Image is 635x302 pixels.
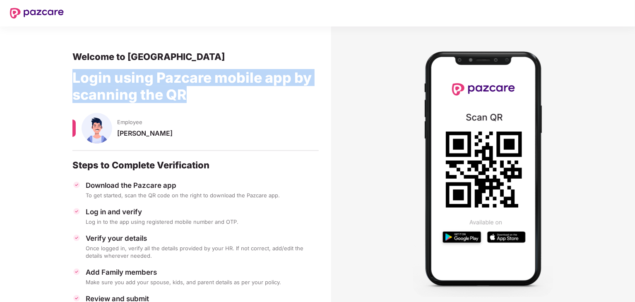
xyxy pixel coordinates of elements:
[413,41,553,297] img: Mobile
[117,129,319,145] div: [PERSON_NAME]
[72,51,319,62] div: Welcome to [GEOGRAPHIC_DATA]
[86,278,319,286] div: Make sure you add your spouse, kids, and parent details as per your policy.
[86,268,319,277] div: Add Family members
[72,207,81,216] img: svg+xml;base64,PHN2ZyBpZD0iVGljay0zMngzMiIgeG1sbnM9Imh0dHA6Ly93d3cudzMub3JnLzIwMDAvc3ZnIiB3aWR0aD...
[72,234,81,242] img: svg+xml;base64,PHN2ZyBpZD0iVGljay0zMngzMiIgeG1sbnM9Imh0dHA6Ly93d3cudzMub3JnLzIwMDAvc3ZnIiB3aWR0aD...
[72,181,81,189] img: svg+xml;base64,PHN2ZyBpZD0iVGljay0zMngzMiIgeG1sbnM9Imh0dHA6Ly93d3cudzMub3JnLzIwMDAvc3ZnIiB3aWR0aD...
[86,244,319,259] div: Once logged in, verify all the details provided by your HR. If not correct, add/edit the details ...
[10,8,64,19] img: New Pazcare Logo
[86,192,319,199] div: To get started, scan the QR code on the right to download the Pazcare app.
[72,62,319,113] div: Login using Pazcare mobile app by scanning the QR
[117,118,142,126] span: Employee
[86,207,319,216] div: Log in and verify
[72,159,319,171] div: Steps to Complete Verification
[72,268,81,276] img: svg+xml;base64,PHN2ZyBpZD0iVGljay0zMngzMiIgeG1sbnM9Imh0dHA6Ly93d3cudzMub3JnLzIwMDAvc3ZnIiB3aWR0aD...
[86,181,319,190] div: Download the Pazcare app
[82,113,112,144] img: svg+xml;base64,PHN2ZyBpZD0iU3BvdXNlX01hbGUiIHhtbG5zPSJodHRwOi8vd3d3LnczLm9yZy8yMDAwL3N2ZyIgeG1sbn...
[86,234,319,243] div: Verify your details
[86,218,319,225] div: Log in to the app using registered mobile number and OTP.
